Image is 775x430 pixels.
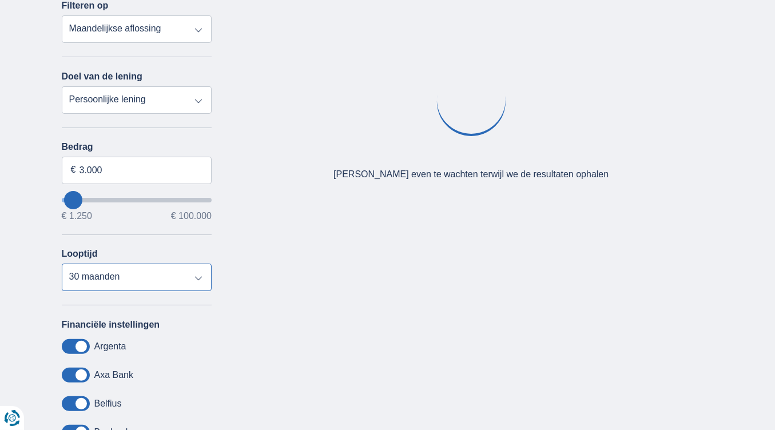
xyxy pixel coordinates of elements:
[62,198,212,202] input: wantToBorrow
[71,164,76,177] span: €
[171,212,212,221] span: € 100.000
[94,341,126,352] label: Argenta
[62,1,109,11] label: Filteren op
[62,320,160,330] label: Financiële instellingen
[62,71,142,82] label: Doel van de lening
[94,370,133,380] label: Axa Bank
[333,168,609,181] div: [PERSON_NAME] even te wachten terwijl we de resultaten ophalen
[62,142,212,152] label: Bedrag
[94,399,122,409] label: Belfius
[62,212,92,221] span: € 1.250
[62,249,98,259] label: Looptijd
